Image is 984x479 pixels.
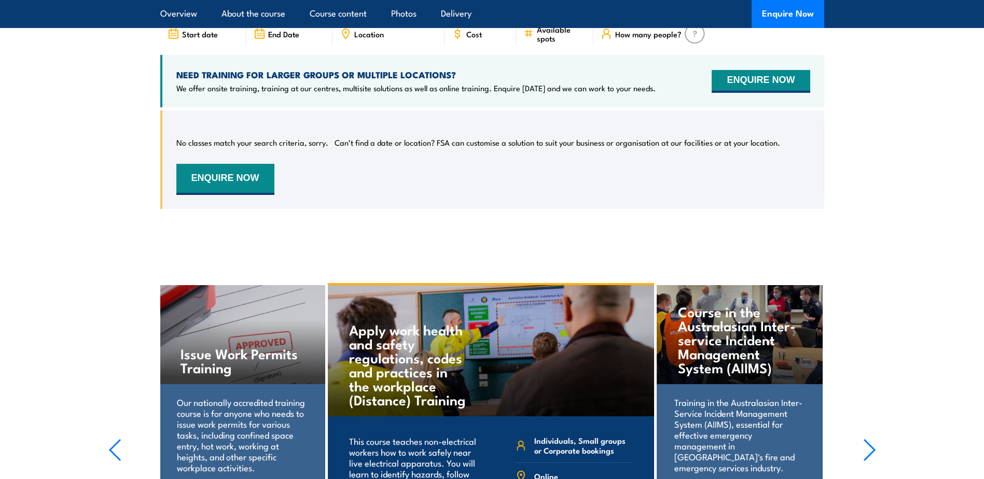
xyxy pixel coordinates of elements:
[182,30,218,38] span: Start date
[268,30,299,38] span: End Date
[176,164,274,195] button: ENQUIRE NOW
[466,30,482,38] span: Cost
[176,137,328,148] p: No classes match your search criteria, sorry.
[176,83,656,93] p: We offer onsite training, training at our centres, multisite solutions as well as online training...
[674,397,805,473] p: Training in the Australasian Inter-Service Incident Management System (AIIMS), essential for effe...
[712,70,810,93] button: ENQUIRE NOW
[678,304,801,374] h4: Course in the Australasian Inter-service Incident Management System (AIIMS)
[349,322,471,406] h4: Apply work health and safety regulations, codes and practices in the workplace (Distance) Training
[177,397,307,473] p: Our nationally accredited training course is for anyone who needs to issue work permits for vario...
[354,30,384,38] span: Location
[615,30,682,38] span: How many people?
[335,137,780,148] p: Can’t find a date or location? FSA can customise a solution to suit your business or organisation...
[534,435,633,455] span: Individuals, Small groups or Corporate bookings
[537,25,586,43] span: Available spots
[181,346,303,374] h4: Issue Work Permits Training
[176,69,656,80] h4: NEED TRAINING FOR LARGER GROUPS OR MULTIPLE LOCATIONS?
